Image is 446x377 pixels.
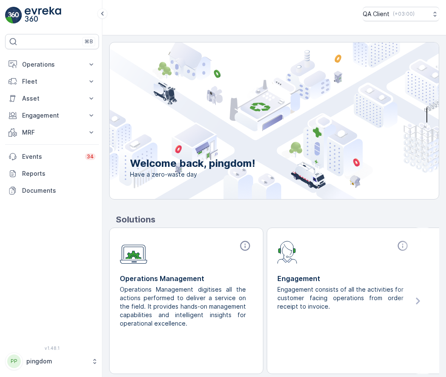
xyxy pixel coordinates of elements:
[5,73,99,90] button: Fleet
[22,77,82,86] p: Fleet
[393,11,415,17] p: ( +03:00 )
[22,186,96,195] p: Documents
[26,357,87,366] p: pingdom
[22,111,82,120] p: Engagement
[5,148,99,165] a: Events34
[22,169,96,178] p: Reports
[85,38,93,45] p: ⌘B
[363,7,439,21] button: QA Client(+03:00)
[5,124,99,141] button: MRF
[5,107,99,124] button: Engagement
[120,273,253,284] p: Operations Management
[277,273,410,284] p: Engagement
[130,170,255,179] span: Have a zero-waste day
[5,56,99,73] button: Operations
[22,128,82,137] p: MRF
[5,182,99,199] a: Documents
[277,240,297,264] img: module-icon
[5,90,99,107] button: Asset
[71,42,439,199] img: city illustration
[363,10,390,18] p: QA Client
[22,60,82,69] p: Operations
[120,240,147,264] img: module-icon
[5,352,99,370] button: PPpingdom
[22,94,82,103] p: Asset
[25,7,61,24] img: logo_light-DOdMpM7g.png
[120,285,246,328] p: Operations Management digitises all the actions performed to deliver a service on the field. It p...
[116,213,439,226] p: Solutions
[87,153,94,160] p: 34
[277,285,404,311] p: Engagement consists of all the activities for customer facing operations from order receipt to in...
[5,7,22,24] img: logo
[130,157,255,170] p: Welcome back, pingdom!
[5,346,99,351] span: v 1.48.1
[7,354,21,368] div: PP
[22,152,80,161] p: Events
[5,165,99,182] a: Reports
